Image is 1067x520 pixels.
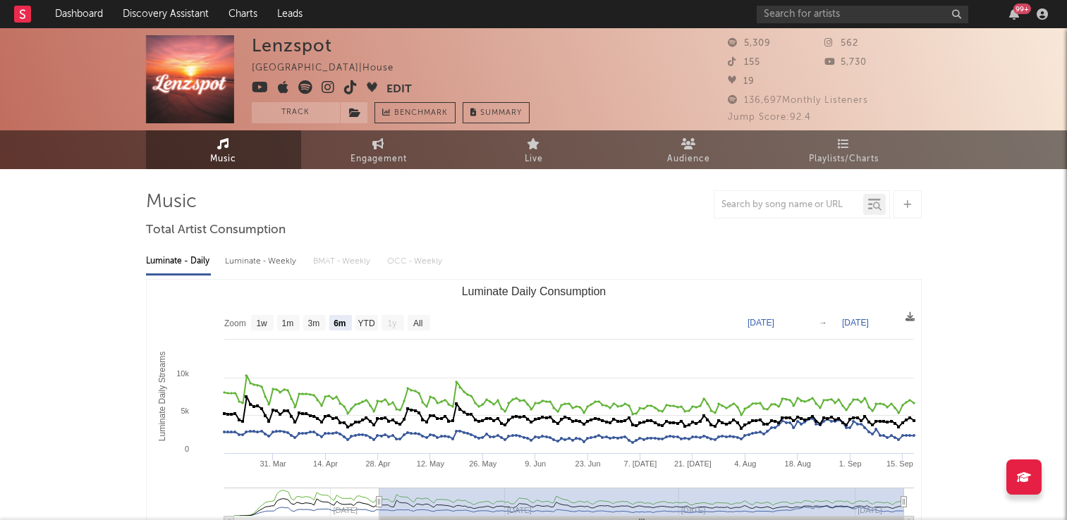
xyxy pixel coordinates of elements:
text: 26. May [469,459,497,468]
a: Music [146,130,301,169]
a: Engagement [301,130,456,169]
text: 23. Jun [575,459,600,468]
text: 3m [307,318,319,328]
text: YTD [358,318,374,328]
text: All [413,318,422,328]
a: Live [456,130,611,169]
span: Live [525,151,543,168]
text: 7. [DATE] [623,459,657,468]
span: 5,309 [728,39,771,48]
span: Summary [480,109,522,117]
span: Benchmark [394,105,448,122]
div: Lenzspot [252,35,332,56]
button: Summary [463,102,530,123]
a: Benchmark [374,102,456,123]
text: 31. Mar [260,459,286,468]
span: Jump Score: 92.4 [728,113,811,122]
span: Audience [667,151,710,168]
a: Audience [611,130,767,169]
span: Engagement [350,151,407,168]
div: Luminate - Daily [146,249,211,273]
text: Zoom [224,318,246,328]
text: [DATE] [748,318,774,328]
a: Playlists/Charts [767,130,922,169]
span: 155 [728,58,760,67]
span: 136,697 Monthly Listeners [728,96,868,105]
text: 18. Aug [784,459,810,468]
text: 1m [281,318,293,328]
text: 10k [176,369,189,378]
text: 1. Sep [839,459,861,468]
span: 562 [824,39,858,48]
div: [GEOGRAPHIC_DATA] | House [252,60,410,77]
div: Luminate - Weekly [225,249,299,273]
text: 9. Jun [525,459,546,468]
text: 6m [334,318,346,328]
text: 21. [DATE] [673,459,711,468]
text: Luminate Daily Streams [157,352,167,441]
text: 28. Apr [365,459,390,468]
button: Track [252,102,340,123]
span: Playlists/Charts [809,151,879,168]
text: → [819,318,827,328]
button: 99+ [1009,8,1019,20]
input: Search by song name or URL [714,199,863,211]
div: 99 + [1013,4,1031,14]
span: 5,730 [824,58,867,67]
input: Search for artists [757,6,968,23]
span: 19 [728,77,755,86]
text: 5k [181,407,189,415]
text: Luminate Daily Consumption [461,285,606,297]
span: Music [210,151,236,168]
text: 1y [387,318,396,328]
text: 15. Sep [886,459,913,468]
span: Total Artist Consumption [146,222,286,239]
text: 0 [184,445,188,453]
text: 1w [256,318,267,328]
text: 4. Aug [734,459,756,468]
text: 14. Apr [313,459,338,468]
text: 12. May [416,459,444,468]
text: [DATE] [842,318,869,328]
button: Edit [386,80,412,98]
